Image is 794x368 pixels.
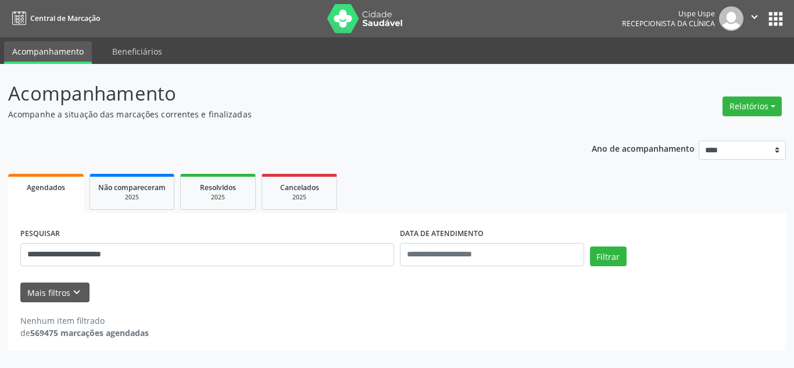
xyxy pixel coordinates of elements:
[622,9,715,19] div: Uspe Uspe
[766,9,786,29] button: apps
[8,108,553,120] p: Acompanhe a situação das marcações correntes e finalizadas
[200,183,236,192] span: Resolvidos
[27,183,65,192] span: Agendados
[590,246,627,266] button: Filtrar
[104,41,170,62] a: Beneficiários
[622,19,715,28] span: Recepcionista da clínica
[20,283,90,303] button: Mais filtroskeyboard_arrow_down
[8,9,100,28] a: Central de Marcação
[98,183,166,192] span: Não compareceram
[20,327,149,339] div: de
[70,286,83,299] i: keyboard_arrow_down
[743,6,766,31] button: 
[30,327,149,338] strong: 569475 marcações agendadas
[20,315,149,327] div: Nenhum item filtrado
[270,193,328,202] div: 2025
[400,225,484,243] label: DATA DE ATENDIMENTO
[748,10,761,23] i: 
[4,41,92,64] a: Acompanhamento
[20,225,60,243] label: PESQUISAR
[723,97,782,116] button: Relatórios
[8,79,553,108] p: Acompanhamento
[280,183,319,192] span: Cancelados
[592,141,695,155] p: Ano de acompanhamento
[719,6,743,31] img: img
[30,13,100,23] span: Central de Marcação
[98,193,166,202] div: 2025
[189,193,247,202] div: 2025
